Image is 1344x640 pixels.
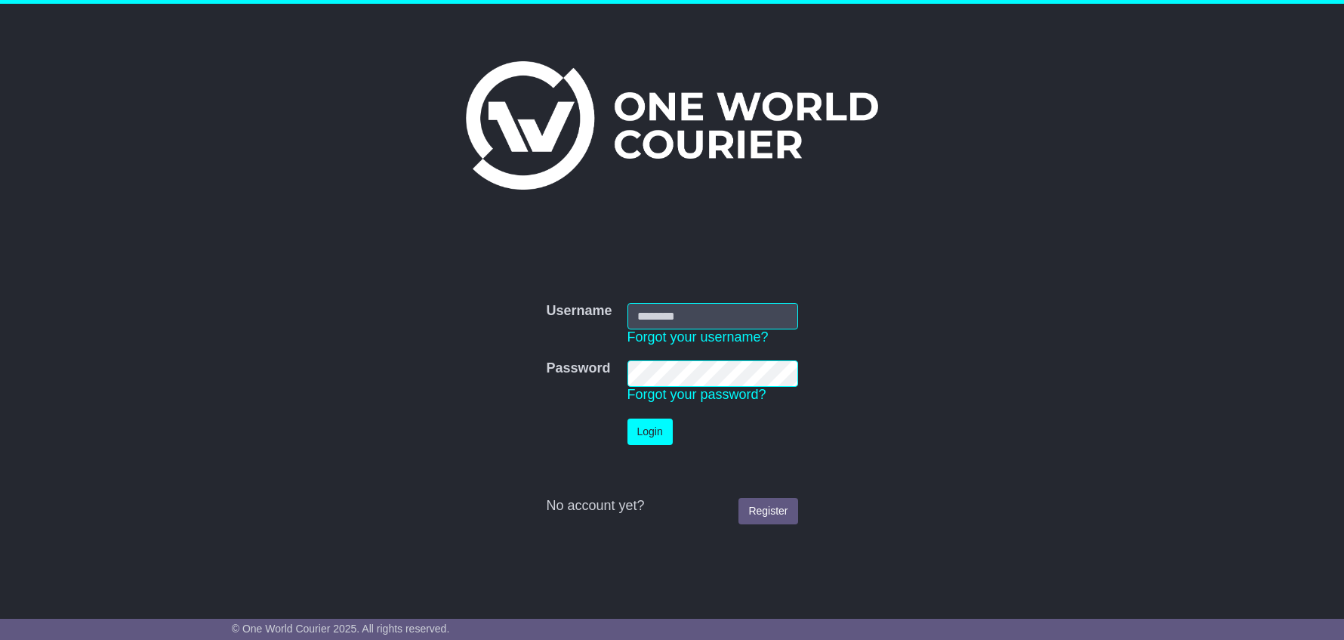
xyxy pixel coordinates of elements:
[232,623,450,635] span: © One World Courier 2025. All rights reserved.
[627,419,673,445] button: Login
[546,498,797,515] div: No account yet?
[627,329,769,345] a: Forgot your username?
[738,498,797,524] a: Register
[546,360,610,377] label: Password
[546,303,612,320] label: Username
[627,387,766,402] a: Forgot your password?
[466,61,878,190] img: One World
